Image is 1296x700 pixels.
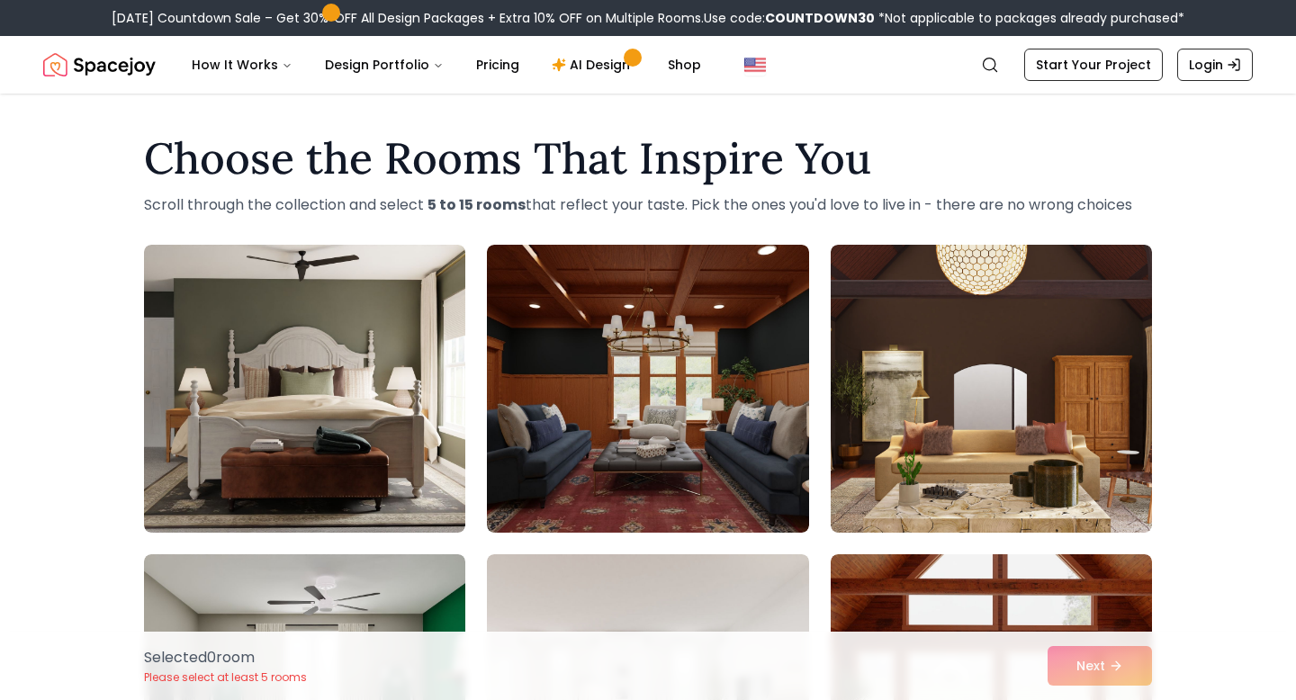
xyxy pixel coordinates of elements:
[144,137,1152,180] h1: Choose the Rooms That Inspire You
[177,47,715,83] nav: Main
[144,194,1152,216] p: Scroll through the collection and select that reflect your taste. Pick the ones you'd love to liv...
[112,9,1184,27] div: [DATE] Countdown Sale – Get 30% OFF All Design Packages + Extra 10% OFF on Multiple Rooms.
[537,47,650,83] a: AI Design
[144,647,307,669] p: Selected 0 room
[875,9,1184,27] span: *Not applicable to packages already purchased*
[744,54,766,76] img: United States
[144,670,307,685] p: Please select at least 5 rooms
[1024,49,1163,81] a: Start Your Project
[43,47,156,83] img: Spacejoy Logo
[43,47,156,83] a: Spacejoy
[310,47,458,83] button: Design Portfolio
[487,245,808,533] img: Room room-2
[462,47,534,83] a: Pricing
[177,47,307,83] button: How It Works
[1177,49,1253,81] a: Login
[831,245,1152,533] img: Room room-3
[427,194,526,215] strong: 5 to 15 rooms
[704,9,875,27] span: Use code:
[653,47,715,83] a: Shop
[765,9,875,27] b: COUNTDOWN30
[144,245,465,533] img: Room room-1
[43,36,1253,94] nav: Global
